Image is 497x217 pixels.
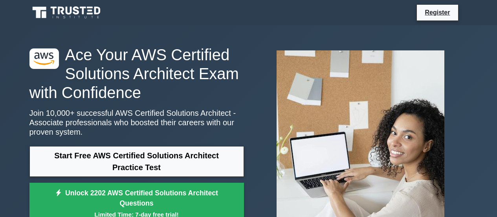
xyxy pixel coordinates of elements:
a: Register [420,7,455,17]
p: Join 10,000+ successful AWS Certified Solutions Architect - Associate professionals who boosted t... [29,108,244,137]
a: Start Free AWS Certified Solutions Architect Practice Test [29,146,244,177]
h1: Ace Your AWS Certified Solutions Architect Exam with Confidence [29,45,244,102]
